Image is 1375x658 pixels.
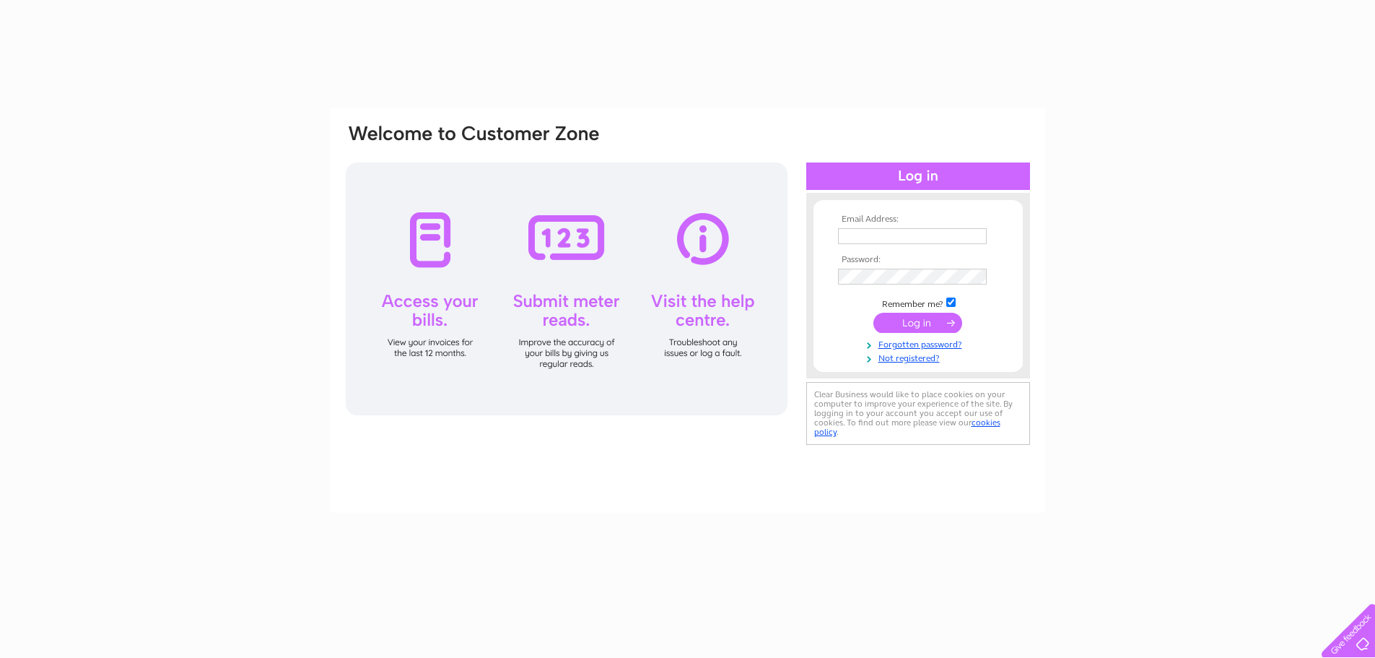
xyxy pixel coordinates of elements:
a: cookies policy [814,417,1000,437]
a: Forgotten password? [838,337,1002,350]
input: Submit [873,313,962,333]
div: Clear Business would like to place cookies on your computer to improve your experience of the sit... [806,382,1030,445]
a: Not registered? [838,350,1002,364]
th: Email Address: [834,215,1002,225]
td: Remember me? [834,295,1002,310]
th: Password: [834,255,1002,265]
